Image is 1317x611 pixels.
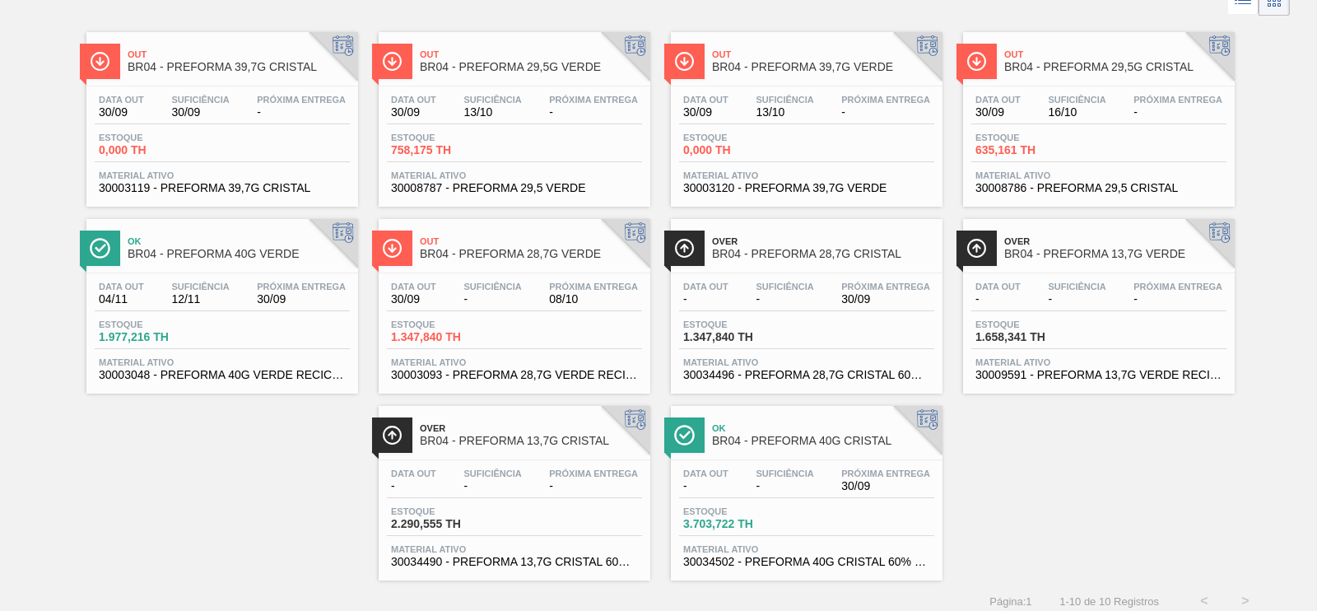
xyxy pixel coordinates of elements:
[420,61,642,73] span: BR04 - PREFORMA 29,5G VERDE
[841,293,930,305] span: 30/09
[420,49,642,59] span: Out
[171,106,229,119] span: 30/09
[966,51,987,72] img: Ícone
[463,480,521,492] span: -
[171,293,229,305] span: 12/11
[74,20,366,207] a: ÍconeOutBR04 - PREFORMA 39,7G CRISTALData out30/09Suficiência30/09Próxima Entrega-Estoque0,000 TH...
[756,106,813,119] span: 13/10
[549,282,638,292] span: Próxima Entrega
[391,293,436,305] span: 30/09
[257,106,346,119] span: -
[128,61,350,73] span: BR04 - PREFORMA 39,7G CRISTAL
[975,144,1091,156] span: 635,161 TH
[1048,95,1105,105] span: Suficiência
[975,182,1222,194] span: 30008786 - PREFORMA 29,5 CRISTAL
[975,282,1021,292] span: Data out
[1004,248,1226,260] span: BR04 - PREFORMA 13,7G VERDE
[1004,236,1226,246] span: Over
[683,319,798,329] span: Estoque
[391,133,506,142] span: Estoque
[391,282,436,292] span: Data out
[463,95,521,105] span: Suficiência
[382,425,403,445] img: Ícone
[1004,61,1226,73] span: BR04 - PREFORMA 29,5G CRISTAL
[975,95,1021,105] span: Data out
[391,469,436,478] span: Data out
[658,20,951,207] a: ÍconeOutBR04 - PREFORMA 39,7G VERDEData out30/09Suficiência13/10Próxima Entrega-Estoque0,000 THMa...
[549,293,638,305] span: 08/10
[99,293,144,305] span: 04/11
[712,423,934,433] span: Ok
[128,248,350,260] span: BR04 - PREFORMA 40G VERDE
[989,595,1031,608] span: Página : 1
[683,480,728,492] span: -
[683,369,930,381] span: 30034496 - PREFORMA 28,7G CRISTAL 60% REC
[841,469,930,478] span: Próxima Entrega
[391,144,506,156] span: 758,175 TH
[391,480,436,492] span: -
[975,106,1021,119] span: 30/09
[658,207,951,394] a: ÍconeOverBR04 - PREFORMA 28,7G CRISTALData out-Suficiência-Próxima Entrega30/09Estoque1.347,840 T...
[975,319,1091,329] span: Estoque
[712,49,934,59] span: Out
[683,133,798,142] span: Estoque
[712,435,934,447] span: BR04 - PREFORMA 40G CRISTAL
[683,556,930,568] span: 30034502 - PREFORMA 40G CRISTAL 60% REC
[756,95,813,105] span: Suficiência
[683,331,798,343] span: 1.347,840 TH
[99,144,214,156] span: 0,000 TH
[99,95,144,105] span: Data out
[420,236,642,246] span: Out
[99,170,346,180] span: Material ativo
[391,182,638,194] span: 30008787 - PREFORMA 29,5 VERDE
[463,293,521,305] span: -
[712,236,934,246] span: Over
[90,238,110,259] img: Ícone
[391,518,506,530] span: 2.290,555 TH
[391,506,506,516] span: Estoque
[1048,106,1105,119] span: 16/10
[549,106,638,119] span: -
[257,95,346,105] span: Próxima Entrega
[683,95,728,105] span: Data out
[712,248,934,260] span: BR04 - PREFORMA 28,7G CRISTAL
[391,369,638,381] span: 30003093 - PREFORMA 28,7G VERDE RECICLADA
[391,357,638,367] span: Material ativo
[975,133,1091,142] span: Estoque
[683,357,930,367] span: Material ativo
[391,319,506,329] span: Estoque
[549,469,638,478] span: Próxima Entrega
[1057,595,1159,608] span: 1 - 10 de 10 Registros
[756,480,813,492] span: -
[683,544,930,554] span: Material ativo
[756,469,813,478] span: Suficiência
[391,331,506,343] span: 1.347,840 TH
[257,293,346,305] span: 30/09
[1048,293,1105,305] span: -
[99,357,346,367] span: Material ativo
[683,469,728,478] span: Data out
[366,394,658,581] a: ÍconeOverBR04 - PREFORMA 13,7G CRISTALData out-Suficiência-Próxima Entrega-Estoque2.290,555 THMat...
[683,282,728,292] span: Data out
[683,182,930,194] span: 30003120 - PREFORMA 39,7G VERDE
[1133,282,1222,292] span: Próxima Entrega
[756,293,813,305] span: -
[366,20,658,207] a: ÍconeOutBR04 - PREFORMA 29,5G VERDEData out30/09Suficiência13/10Próxima Entrega-Estoque758,175 TH...
[463,282,521,292] span: Suficiência
[1004,49,1226,59] span: Out
[391,95,436,105] span: Data out
[420,423,642,433] span: Over
[674,51,695,72] img: Ícone
[99,331,214,343] span: 1.977,216 TH
[841,95,930,105] span: Próxima Entrega
[712,61,934,73] span: BR04 - PREFORMA 39,7G VERDE
[463,469,521,478] span: Suficiência
[391,170,638,180] span: Material ativo
[975,357,1222,367] span: Material ativo
[1133,95,1222,105] span: Próxima Entrega
[658,394,951,581] a: ÍconeOkBR04 - PREFORMA 40G CRISTALData out-Suficiência-Próxima Entrega30/09Estoque3.703,722 THMat...
[683,106,728,119] span: 30/09
[382,238,403,259] img: Ícone
[171,282,229,292] span: Suficiência
[674,238,695,259] img: Ícone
